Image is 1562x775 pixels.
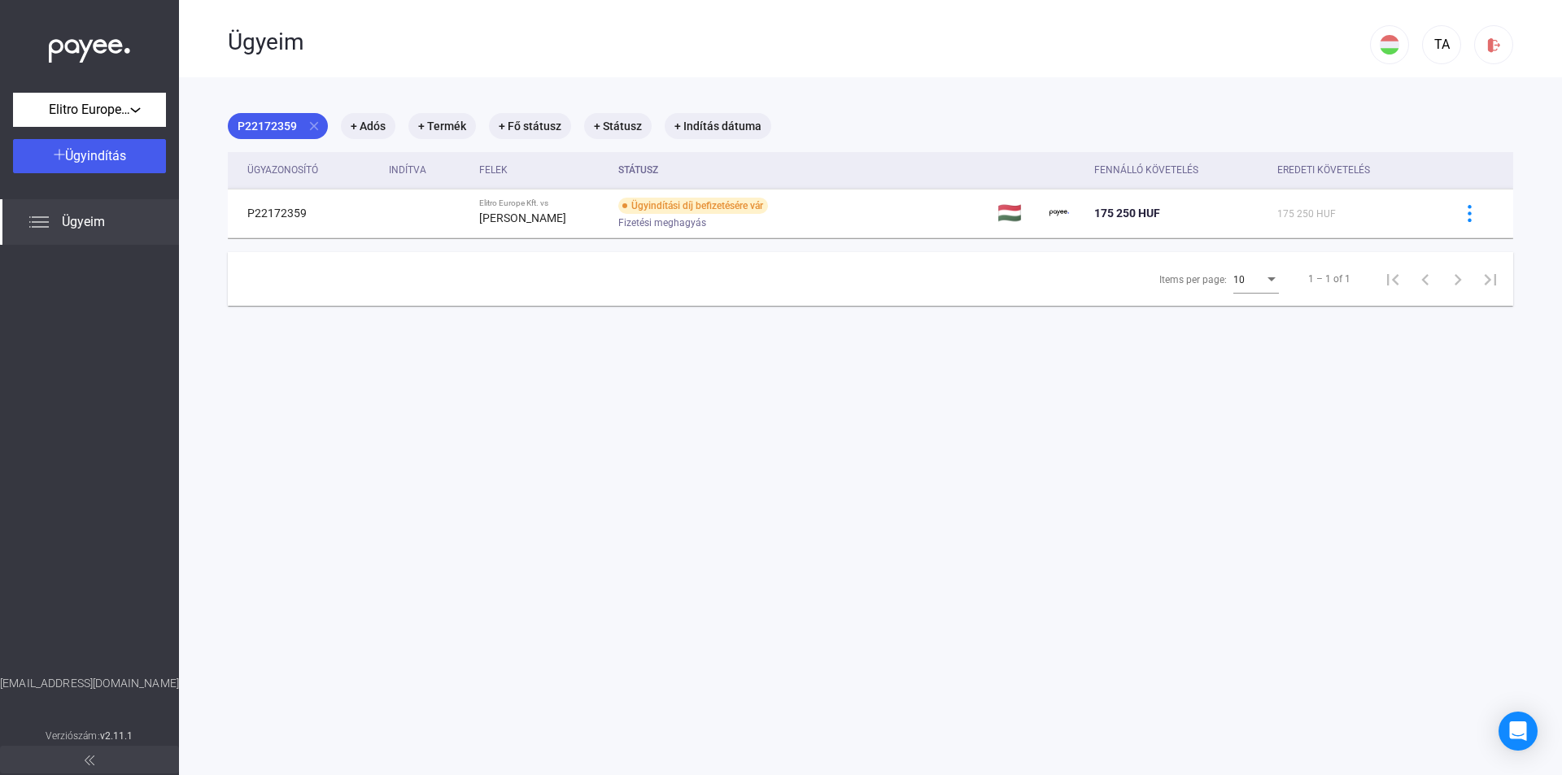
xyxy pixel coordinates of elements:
[1094,207,1160,220] span: 175 250 HUF
[1094,160,1198,180] div: Fennálló követelés
[991,189,1043,237] td: 🇭🇺
[389,160,426,180] div: Indítva
[618,213,706,233] span: Fizetési meghagyás
[29,212,49,232] img: list.svg
[1474,263,1507,295] button: Last page
[479,211,566,224] strong: [PERSON_NAME]
[1377,263,1409,295] button: First page
[62,212,105,232] span: Ügyeim
[1277,160,1432,180] div: Eredeti követelés
[85,755,94,765] img: arrow-double-left-grey.svg
[1159,270,1227,290] div: Items per page:
[1442,263,1474,295] button: Next page
[612,152,990,189] th: Státusz
[479,198,605,208] div: Elitro Europe Kft. vs
[49,30,130,63] img: white-payee-white-dot.svg
[1233,274,1245,285] span: 10
[1277,208,1336,220] span: 175 250 HUF
[479,160,508,180] div: Felek
[1474,25,1513,64] button: logout-red
[489,113,571,139] mat-chip: + Fő státusz
[307,119,321,133] mat-icon: close
[1499,712,1538,751] div: Open Intercom Messenger
[1380,35,1399,54] img: HU
[1277,160,1370,180] div: Eredeti követelés
[49,100,130,120] span: Elitro Europe Kft.
[1308,269,1350,289] div: 1 – 1 of 1
[65,148,126,163] span: Ügyindítás
[1452,196,1486,230] button: more-blue
[479,160,605,180] div: Felek
[247,160,318,180] div: Ügyazonosító
[1370,25,1409,64] button: HU
[389,160,466,180] div: Indítva
[228,113,328,139] mat-chip: P22172359
[1428,35,1455,54] div: TA
[341,113,395,139] mat-chip: + Adós
[54,149,65,160] img: plus-white.svg
[665,113,771,139] mat-chip: + Indítás dátuma
[13,139,166,173] button: Ügyindítás
[13,93,166,127] button: Elitro Europe Kft.
[618,198,768,214] div: Ügyindítási díj befizetésére vár
[1422,25,1461,64] button: TA
[408,113,476,139] mat-chip: + Termék
[1233,269,1279,289] mat-select: Items per page:
[1094,160,1264,180] div: Fennálló követelés
[247,160,376,180] div: Ügyazonosító
[1409,263,1442,295] button: Previous page
[1486,37,1503,54] img: logout-red
[100,730,133,742] strong: v2.11.1
[228,28,1370,56] div: Ügyeim
[1049,203,1069,223] img: payee-logo
[228,189,382,237] td: P22172359
[1461,205,1478,222] img: more-blue
[584,113,652,139] mat-chip: + Státusz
